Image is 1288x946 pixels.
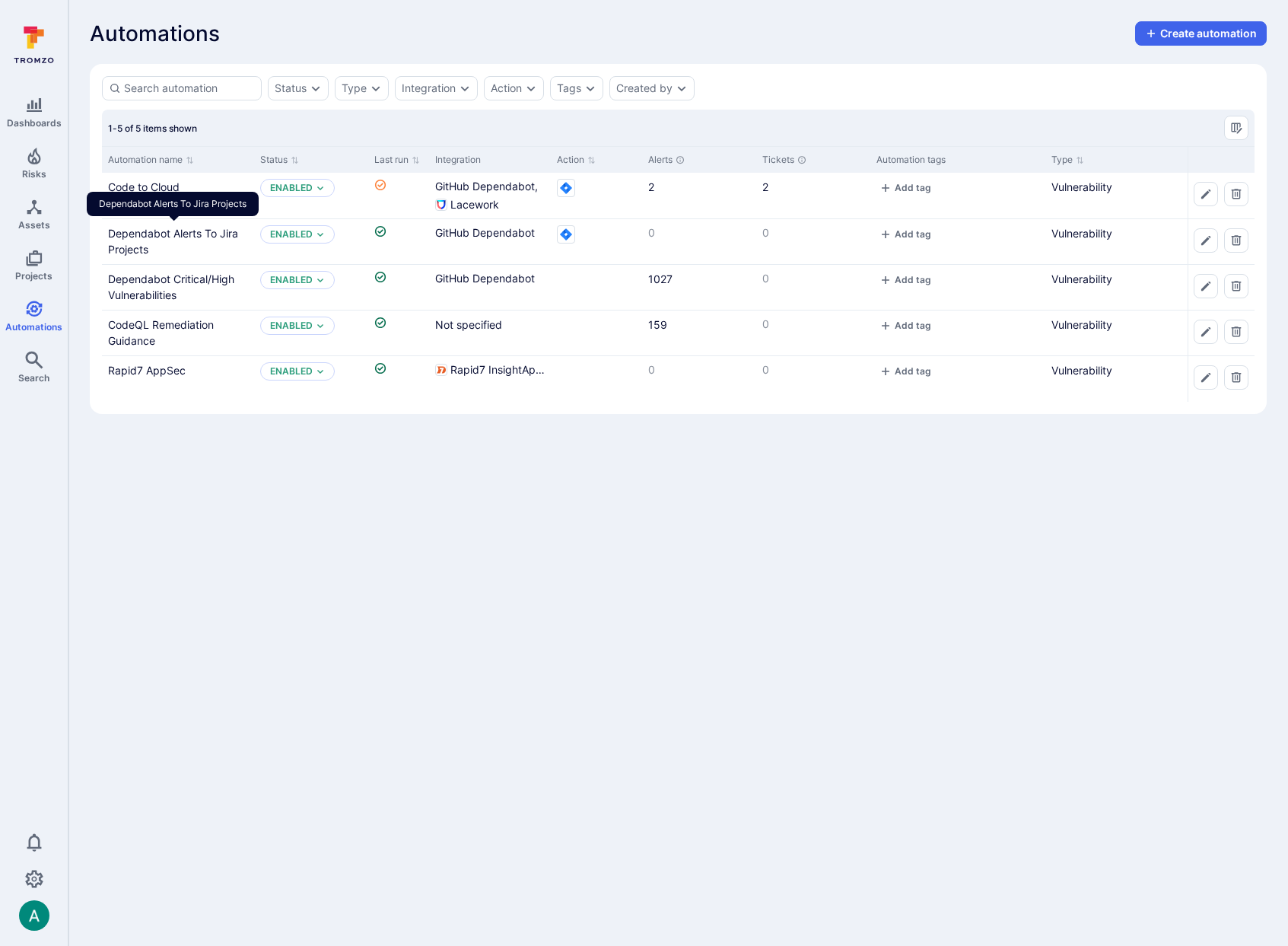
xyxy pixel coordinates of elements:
[648,362,750,377] p: 0
[429,265,551,310] div: Cell for Integration
[254,265,368,310] div: Cell for Status
[1045,173,1210,218] div: Cell for Type
[1188,265,1255,310] div: Cell for
[270,228,313,240] button: Enabled
[584,82,596,94] button: Expand dropdown
[435,271,535,286] span: GitHub Dependabot
[450,197,499,212] span: Lacework
[616,82,673,94] button: Created by
[15,270,52,282] span: Projects
[1194,320,1218,344] button: Edit automation
[642,356,756,402] div: Cell for Alerts
[876,317,1039,336] div: tags-cell-
[762,271,864,286] p: 0
[270,320,313,332] button: Enabled
[429,219,551,264] div: Cell for Integration
[1045,265,1210,310] div: Cell for Type
[429,356,551,402] div: Cell for Integration
[342,82,367,94] button: Type
[1188,356,1255,402] div: Cell for
[870,265,1045,310] div: Cell for Automation tags
[648,180,654,193] a: 2
[491,82,522,94] button: Action
[876,225,1039,244] div: tags-cell-
[102,219,254,264] div: Cell for Automation name
[90,21,220,46] span: Automations
[268,76,329,100] div: status filter
[876,228,934,240] button: add tag
[756,265,870,310] div: Cell for Tickets
[435,225,535,240] span: GitHub Dependabot
[108,272,234,301] a: Dependabot Critical/High Vulnerabilities
[254,356,368,402] div: Cell for Status
[5,321,62,333] span: Automations
[551,311,642,355] div: Cell for Action
[870,311,1045,355] div: Cell for Automation tags
[756,311,870,355] div: Cell for Tickets
[395,76,478,100] div: integration filter
[108,227,238,256] a: Dependabot Alerts To Jira Projects
[270,274,313,286] button: Enabled
[1135,21,1267,46] button: create-automation-button
[102,356,254,402] div: Cell for Automation name
[1045,219,1210,264] div: Cell for Type
[550,76,603,100] div: tags filter
[1224,320,1248,344] button: Delete automation
[435,318,502,331] span: Not specified
[270,182,313,194] button: Enabled
[762,225,864,240] p: 0
[254,311,368,355] div: Cell for Status
[316,367,325,376] button: Expand dropdown
[108,123,197,134] span: 1-5 of 5 items shown
[870,173,1045,218] div: Cell for Automation tags
[762,180,768,193] a: 2
[876,320,934,331] button: add tag
[557,154,596,166] button: Sort by Action
[642,219,756,264] div: Cell for Alerts
[484,76,544,100] div: action filter
[402,82,456,94] button: Integration
[102,173,254,218] div: Cell for Automation name
[7,117,62,129] span: Dashboards
[648,153,750,167] div: Alerts
[642,173,756,218] div: Cell for Alerts
[368,265,429,310] div: Cell for Last run
[1194,228,1218,253] button: Edit automation
[762,317,864,332] p: 0
[557,82,581,94] div: Tags
[87,192,259,216] div: Dependabot Alerts To Jira Projects
[435,179,538,194] span: GitHub Dependabot
[876,182,934,193] button: add tag
[310,82,322,94] button: Expand dropdown
[275,82,307,94] div: Status
[1051,154,1084,166] button: Sort by Type
[374,154,420,166] button: Sort by Last run
[270,365,313,377] button: Enabled
[762,362,864,377] p: 0
[18,219,50,231] span: Assets
[1224,182,1248,206] button: Delete automation
[316,183,325,193] button: Expand dropdown
[1224,365,1248,390] button: Delete automation
[124,81,255,96] input: Search automation
[1051,317,1204,333] p: Vulnerability
[756,356,870,402] div: Cell for Tickets
[1188,219,1255,264] div: Cell for
[1051,362,1204,378] p: Vulnerability
[642,311,756,355] div: Cell for Alerts
[648,318,667,331] a: 159
[316,230,325,239] button: Expand dropdown
[1045,311,1210,355] div: Cell for Type
[1224,274,1248,298] button: Delete automation
[102,265,254,310] div: Cell for Automation name
[1194,182,1218,206] button: Edit automation
[1188,173,1255,218] div: Cell for
[1224,116,1248,140] div: Manage columns
[756,173,870,218] div: Cell for Tickets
